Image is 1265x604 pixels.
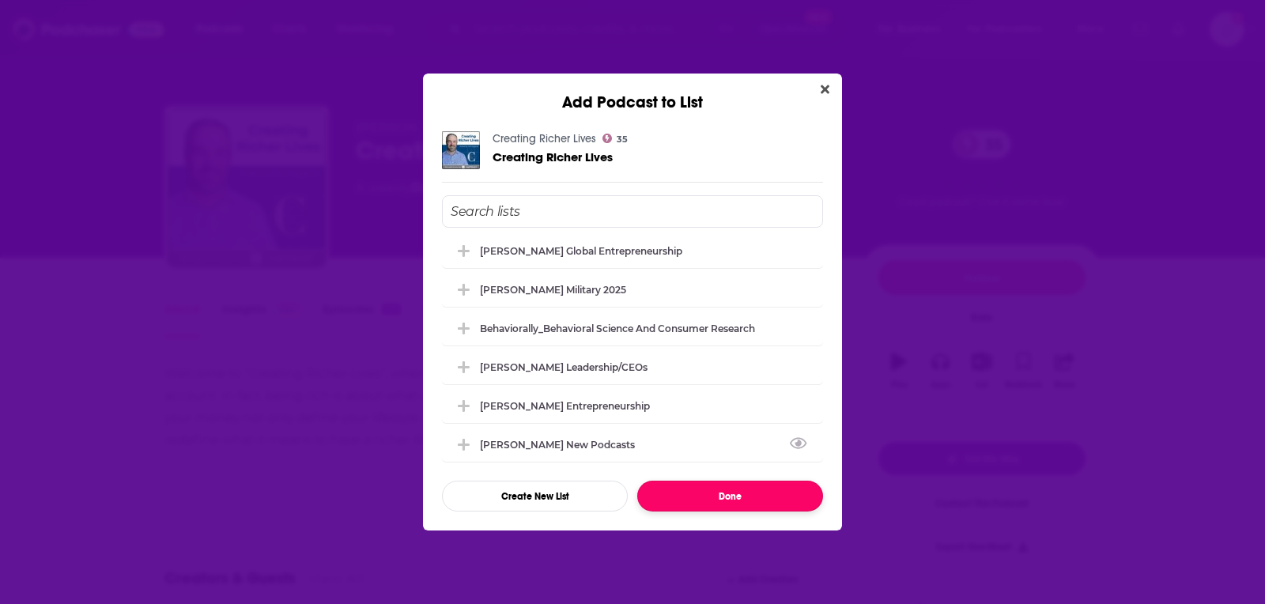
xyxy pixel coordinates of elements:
div: Sam Goodner Global Entrepreneurship [442,233,823,268]
div: [PERSON_NAME] New Podcasts [480,439,644,451]
a: 35 [602,134,628,143]
div: Behaviorally_Behavioral Science and Consumer Research [480,323,755,334]
div: [PERSON_NAME] Military 2025 [480,284,626,296]
div: Susan Non-Profit Military 2025 [442,272,823,307]
button: Done [637,481,823,512]
div: Add Podcast to List [423,74,842,112]
input: Search lists [442,195,823,228]
div: [PERSON_NAME] Entrepreneurship [480,400,650,412]
a: Creating Richer Lives [493,132,596,145]
div: Geoffrey Douglas New Podcasts [442,427,823,462]
button: View Link [635,447,644,449]
div: [PERSON_NAME] Leadership/CEOs [480,361,648,373]
div: Behaviorally_Behavioral Science and Consumer Research [442,311,823,345]
div: Add Podcast To List [442,195,823,512]
div: Phillip Leadership/CEOs [442,349,823,384]
img: Creating Richer Lives [442,131,480,169]
span: 35 [617,136,628,143]
button: Create New List [442,481,628,512]
div: Mobilization Funding_Construction [442,466,823,500]
div: Phillip Entrepreneurship [442,388,823,423]
button: Close [814,80,836,100]
span: Creating Richer Lives [493,149,613,164]
a: Creating Richer Lives [493,150,613,164]
div: [PERSON_NAME] Global Entrepreneurship [480,245,682,257]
